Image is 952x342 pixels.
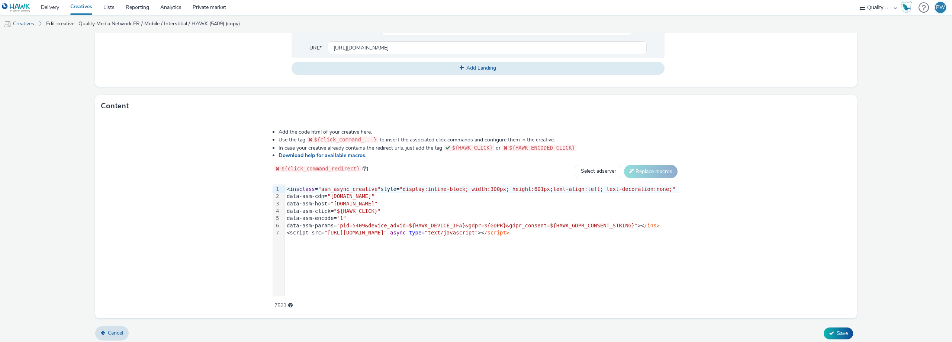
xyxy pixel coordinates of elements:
div: 4 [273,208,280,215]
span: ${click_command_redirect} [281,166,360,172]
img: Hawk Academy [901,1,912,13]
div: <script src= = >< [284,229,679,237]
button: Add Landing [292,62,665,74]
div: 3 [273,200,280,208]
span: Cancel [108,329,123,336]
div: data-asm-params= >< [284,222,679,230]
span: class [299,186,315,192]
span: type [409,230,422,236]
div: PW [936,2,945,13]
span: copy to clipboard [363,166,368,171]
a: Edit creative : Quality Media Network FR / Mobile / Interstitial / HAWK (5409) (copy) [42,15,244,33]
span: "display:inline-block; width:300px; height:601px;text-align:left; text-decoration:none;" [399,186,675,192]
a: Cancel [95,326,129,340]
input: url... [328,41,647,54]
span: Save [837,330,848,337]
span: "text/javascript" [425,230,478,236]
li: In case your creative already contains the redirect urls, just add the tag or [279,144,679,152]
span: "${HAWK_CLICK}" [334,208,380,214]
li: Add the code html of your creative here. [279,128,679,136]
span: "1" [337,215,346,221]
div: Maximum recommended length: 3000 characters. [288,302,293,309]
h3: Content [101,100,129,112]
img: mobile [4,20,11,28]
div: 2 [273,193,280,200]
div: data-asm-host= [284,200,679,208]
span: 7523 [274,302,286,309]
span: /ins> [644,223,660,228]
div: 7 [273,229,280,237]
span: "[DOMAIN_NAME]" [327,193,374,199]
li: Use the tag to insert the associated click commands and configure them in the creative. [279,136,679,144]
div: <ins = style= [284,186,679,193]
span: ${HAWK_ENCODED_CLICK} [509,145,575,151]
button: Replace macros [624,165,678,178]
div: data-asm-click= [284,208,679,215]
a: Download help for available macros. [279,152,369,159]
button: Save [824,327,853,339]
div: data-asm-cdn= [284,193,679,200]
span: /script> [484,230,509,236]
span: ${HAWK_CLICK} [452,145,493,151]
div: 1 [273,186,280,193]
span: "[DOMAIN_NAME]" [331,201,377,207]
img: undefined Logo [2,3,30,12]
div: data-asm-encode= [284,215,679,222]
div: 5 [273,215,280,222]
span: ${click_command_...} [314,137,377,143]
div: 6 [273,222,280,230]
a: Hawk Academy [901,1,915,13]
span: "asm_async_creative" [318,186,381,192]
span: Add Landing [466,64,496,71]
span: async [390,230,406,236]
span: "pid=5409&device_advid=${HAWK_DEVICE_IFA}&gdpr=${GDPR}&gdpr_consent=${HAWK_GDPR_CONSENT_STRING}" [337,223,638,228]
span: "[URL][DOMAIN_NAME]" [324,230,387,236]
